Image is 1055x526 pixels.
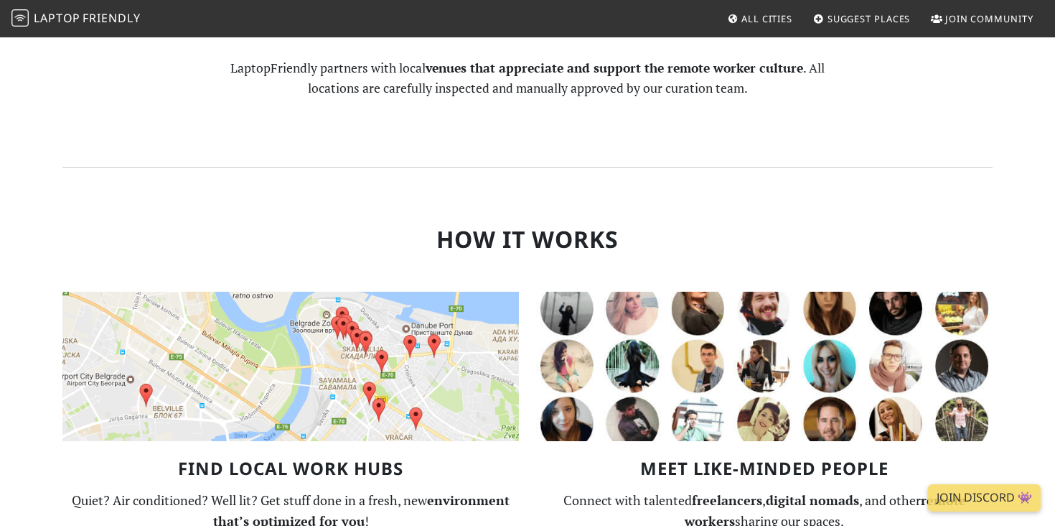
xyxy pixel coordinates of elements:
[721,6,798,32] a: All Cities
[62,458,519,479] h3: Find Local Work Hubs
[11,9,29,27] img: LaptopFriendly
[220,58,835,98] p: LaptopFriendly partners with local . All locations are carefully inspected and manually approved ...
[928,484,1041,512] a: Join Discord 👾
[536,292,993,441] img: LaptopFriendly Community
[766,492,859,509] strong: digital nomads
[945,12,1033,25] span: Join Community
[62,226,993,253] h2: How it Works
[827,12,911,25] span: Suggest Places
[426,60,803,76] strong: venues that appreciate and support the remote worker culture
[83,10,140,26] span: Friendly
[34,10,80,26] span: Laptop
[925,6,1039,32] a: Join Community
[692,492,762,509] strong: freelancers
[741,12,792,25] span: All Cities
[62,292,519,441] img: Map of Work-Friendly Locations
[807,6,916,32] a: Suggest Places
[536,458,993,479] h3: Meet Like-Minded People
[11,6,141,32] a: LaptopFriendly LaptopFriendly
